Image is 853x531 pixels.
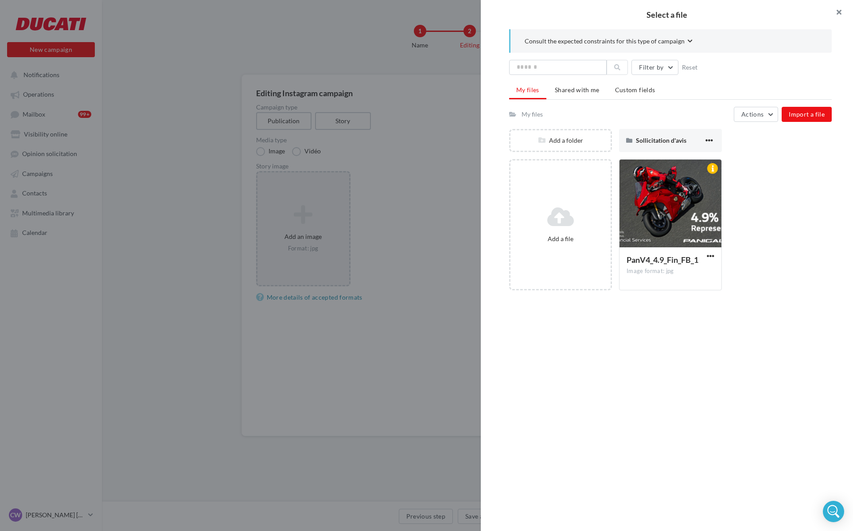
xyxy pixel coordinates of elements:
[741,110,763,118] span: Actions
[514,234,607,243] div: Add a file
[495,11,839,19] h2: Select a file
[510,136,611,145] div: Add a folder
[636,137,686,144] span: Sollicitation d'avis
[555,86,600,94] span: Shared with me
[823,501,844,522] div: Open Intercom Messenger
[615,86,655,94] span: Custom fields
[782,107,832,122] button: Import a file
[522,110,543,119] div: My files
[678,62,701,73] button: Reset
[525,36,693,47] button: Consult the expected constraints for this type of campaign
[789,110,825,118] span: Import a file
[525,37,685,46] span: Consult the expected constraints for this type of campaign
[734,107,778,122] button: Actions
[631,60,678,75] button: Filter by
[516,86,539,94] span: My files
[627,267,714,275] div: Image format: jpg
[627,255,698,265] span: PanV4_4.9_Fin_FB_1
